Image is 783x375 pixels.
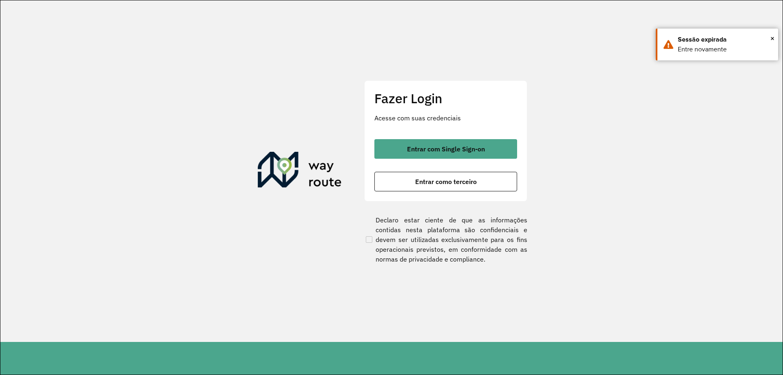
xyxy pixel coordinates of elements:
span: Entrar com Single Sign-on [407,146,485,152]
h2: Fazer Login [374,91,517,106]
p: Acesse com suas credenciais [374,113,517,123]
button: Close [770,32,774,44]
img: Roteirizador AmbevTech [258,152,342,191]
button: button [374,172,517,191]
span: × [770,32,774,44]
div: Entre novamente [678,44,772,54]
label: Declaro estar ciente de que as informações contidas nesta plataforma são confidenciais e devem se... [364,215,527,264]
span: Entrar como terceiro [415,178,477,185]
button: button [374,139,517,159]
div: Sessão expirada [678,35,772,44]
